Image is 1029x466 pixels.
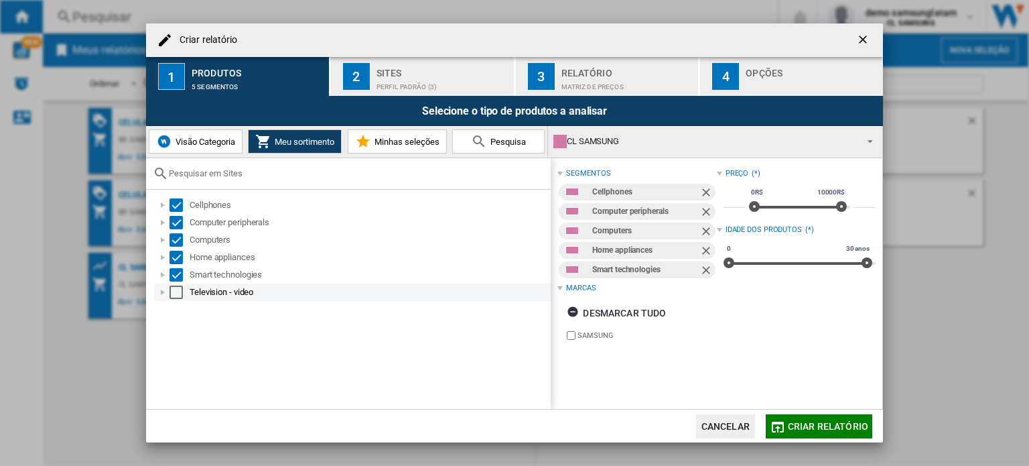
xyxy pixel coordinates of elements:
button: getI18NText('BUTTONS.CLOSE_DIALOG') [851,27,878,54]
md-checkbox: Select [169,216,190,229]
div: Smart technologies [592,261,699,278]
div: CL SAMSUNG [553,132,855,151]
button: Meu sortimento [248,129,342,154]
img: wiser-icon-blue.png [156,133,172,150]
div: 2 [343,63,370,90]
ng-md-icon: Remover [699,205,715,221]
span: Pesquisa [487,137,526,147]
div: Selecione o tipo de produtos a analisar [146,96,883,126]
button: 2 Sites Perfil padrão (3) [331,57,515,96]
input: brand.name [567,331,575,340]
span: 10000R$ [815,187,847,198]
span: Meu sortimento [271,137,334,147]
button: 3 Relatório Matriz de preços [516,57,700,96]
button: 1 Produtos 5 segmentos [146,57,330,96]
div: 3 [528,63,555,90]
div: Computer peripherals [190,216,549,229]
button: Visão Categoria [149,129,243,154]
button: Cancelar [696,414,755,439]
div: segmentos [566,168,610,179]
input: Pesquisar em Sites [169,168,544,178]
div: Desmarcar tudo [567,301,666,325]
md-checkbox: Select [169,233,190,247]
span: Criar relatório [788,421,868,432]
div: 4 [712,63,739,90]
div: Idade dos produtos [726,225,802,235]
span: 30 anos [844,243,872,254]
button: Criar relatório [766,414,872,439]
button: 4 Opções [700,57,883,96]
span: Minhas seleções [371,137,439,147]
span: 0 [725,243,733,254]
div: Television - video [190,286,549,299]
button: Pesquisa [452,129,545,154]
ng-md-icon: Remover [699,264,715,280]
label: SAMSUNG [577,331,716,341]
ng-md-icon: getI18NText('BUTTONS.CLOSE_DIALOG') [856,33,872,49]
md-checkbox: Select [169,251,190,264]
span: Visão Categoria [172,137,235,147]
ng-md-icon: Remover [699,186,715,202]
div: Computer peripherals [592,203,699,220]
button: Desmarcar tudo [563,301,670,325]
md-checkbox: Select [169,286,190,299]
ng-md-icon: Remover [699,244,715,260]
div: Perfil padrão (3) [376,76,508,91]
div: 1 [158,63,185,90]
ng-md-icon: Remover [699,225,715,241]
button: Minhas seleções [348,129,447,154]
md-checkbox: Select [169,268,190,282]
div: Preço [726,168,749,179]
div: Produtos [192,62,324,76]
div: 5 segmentos [192,76,324,91]
div: Marcas [566,283,596,294]
h4: Criar relatório [173,34,238,47]
div: Home appliances [190,251,549,264]
div: Computers [190,233,549,247]
div: Smart technologies [190,268,549,282]
div: Home appliances [592,242,699,259]
div: Sites [376,62,508,76]
span: 0R$ [749,187,765,198]
div: Opções [746,62,878,76]
div: Matriz de preços [561,76,693,91]
div: Cellphones [592,184,699,200]
div: Computers [592,223,699,239]
md-checkbox: Select [169,198,190,212]
div: Relatório [561,62,693,76]
div: Cellphones [190,198,549,212]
